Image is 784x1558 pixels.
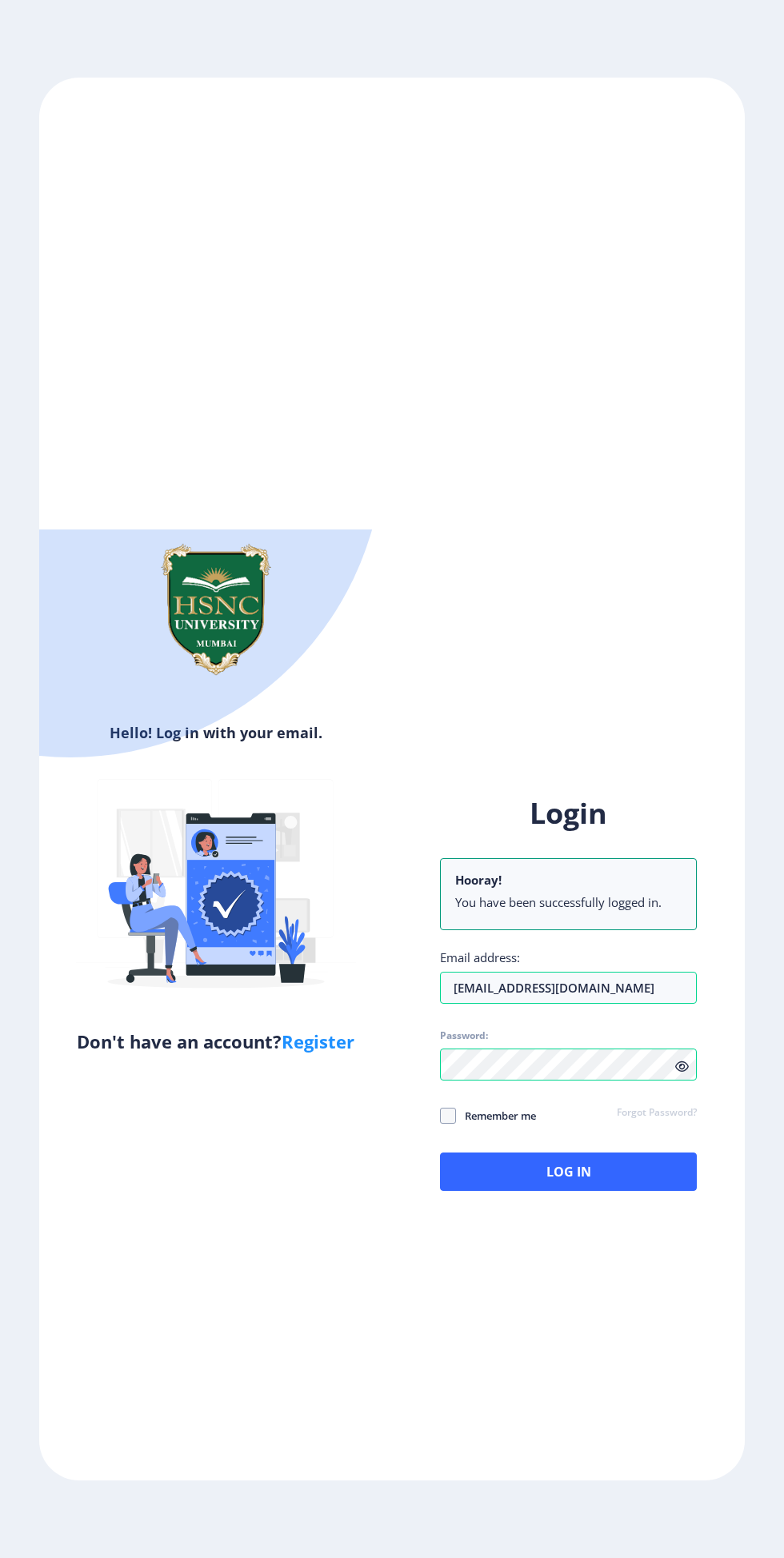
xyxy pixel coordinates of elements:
[440,1153,697,1191] button: Log In
[440,1029,488,1042] label: Password:
[51,1029,380,1054] h5: Don't have an account?
[455,894,682,910] li: You have been successfully logged in.
[51,723,380,742] h6: Hello! Log in with your email.
[455,872,502,888] b: Hooray!
[440,949,520,965] label: Email address:
[440,794,697,833] h1: Login
[136,529,296,689] img: hsnc.png
[456,1106,536,1125] span: Remember me
[282,1029,354,1053] a: Register
[440,972,697,1004] input: Email address
[76,749,356,1029] img: Verified-rafiki.svg
[617,1106,697,1121] a: Forgot Password?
